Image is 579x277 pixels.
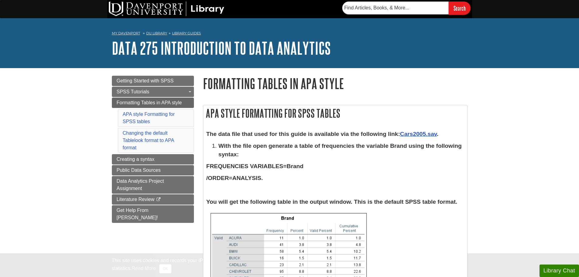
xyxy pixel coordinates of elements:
[112,176,194,194] a: Data Analytics Project Assignment
[206,163,304,169] b: FREQUENCIES VARIABLES=Brand
[112,257,467,273] div: This site uses cookies and records your IP address for usage statistics. Additionally, we use Goo...
[342,2,449,14] input: Find Articles, Books, & More...
[112,98,194,108] a: Formatting Tables in APA style
[117,208,158,220] span: Get Help From [PERSON_NAME]!
[400,131,437,137] a: Cars2005.sav
[112,76,194,86] a: Getting Started with SPSS
[449,2,470,15] input: Search
[117,78,174,83] span: Getting Started with SPSS
[112,29,467,39] nav: breadcrumb
[203,76,467,91] h1: Formatting Tables in APA style
[112,205,194,223] a: Get Help From [PERSON_NAME]!
[123,112,175,124] a: APA style Formatting for SPSS tables
[206,131,439,137] b: The data file that used for this guide is available via the following link: .
[342,2,470,15] form: Searches DU Library's articles, books, and more
[159,264,171,273] button: Close
[117,157,155,162] span: Creating a syntax
[206,199,457,205] b: You will get the following table in the output window. This is the default SPSS table format.
[539,265,579,277] button: Library Chat
[146,31,167,35] a: DU Library
[112,154,194,164] a: Creating a syntax
[112,76,194,223] div: Guide Page Menu
[109,2,224,16] img: DU Library
[206,175,263,181] b: /ORDER=ANALYSIS.
[219,143,462,158] b: With the file open generate a table of frequencies the variable Brand using the following syntax:
[123,130,174,150] a: Changing the default Tablelook format to APA format
[112,39,331,57] a: DATA 275 Introduction to Data Analytics
[112,87,194,97] a: SPSS Tutorials
[156,198,161,202] i: This link opens in a new window
[117,178,164,191] span: Data Analytics Project Assignment
[172,31,201,35] a: Library Guides
[117,100,182,105] span: Formatting Tables in APA style
[117,197,155,202] span: Literature Review
[112,31,140,36] a: My Davenport
[112,194,194,205] a: Literature Review
[203,105,467,121] h2: APA style Formatting for SPSS tables
[132,266,156,271] a: Read More
[117,89,150,94] span: SPSS Tutorials
[117,168,161,173] span: Public Data Sources
[112,165,194,175] a: Public Data Sources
